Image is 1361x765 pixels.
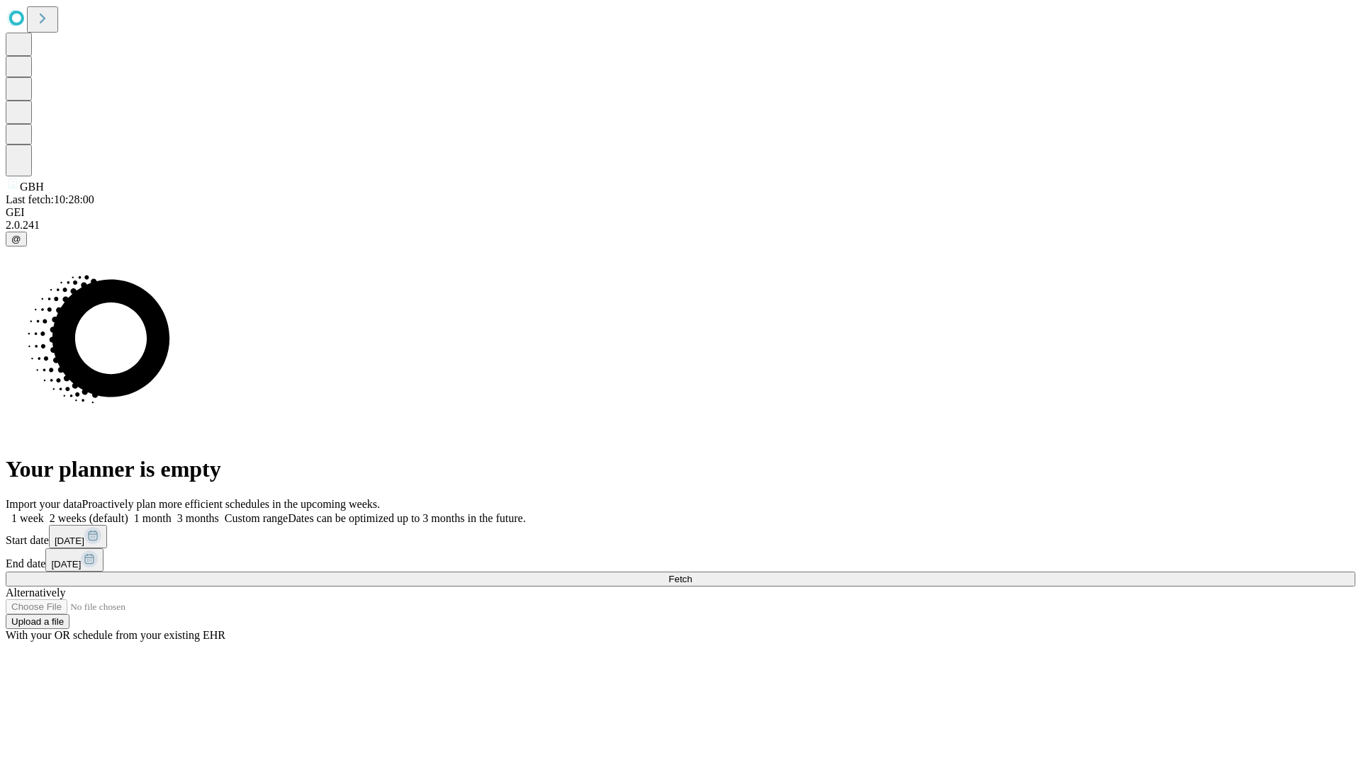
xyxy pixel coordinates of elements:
[6,525,1355,548] div: Start date
[6,206,1355,219] div: GEI
[11,234,21,244] span: @
[50,512,128,524] span: 2 weeks (default)
[51,559,81,569] span: [DATE]
[20,181,44,193] span: GBH
[6,629,225,641] span: With your OR schedule from your existing EHR
[177,512,219,524] span: 3 months
[6,232,27,246] button: @
[6,193,94,205] span: Last fetch: 10:28:00
[6,548,1355,572] div: End date
[288,512,525,524] span: Dates can be optimized up to 3 months in the future.
[55,535,84,546] span: [DATE]
[6,456,1355,482] h1: Your planner is empty
[668,574,692,584] span: Fetch
[6,219,1355,232] div: 2.0.241
[11,512,44,524] span: 1 week
[45,548,103,572] button: [DATE]
[82,498,380,510] span: Proactively plan more efficient schedules in the upcoming weeks.
[6,586,65,599] span: Alternatively
[225,512,288,524] span: Custom range
[6,572,1355,586] button: Fetch
[6,498,82,510] span: Import your data
[6,614,69,629] button: Upload a file
[134,512,172,524] span: 1 month
[49,525,107,548] button: [DATE]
